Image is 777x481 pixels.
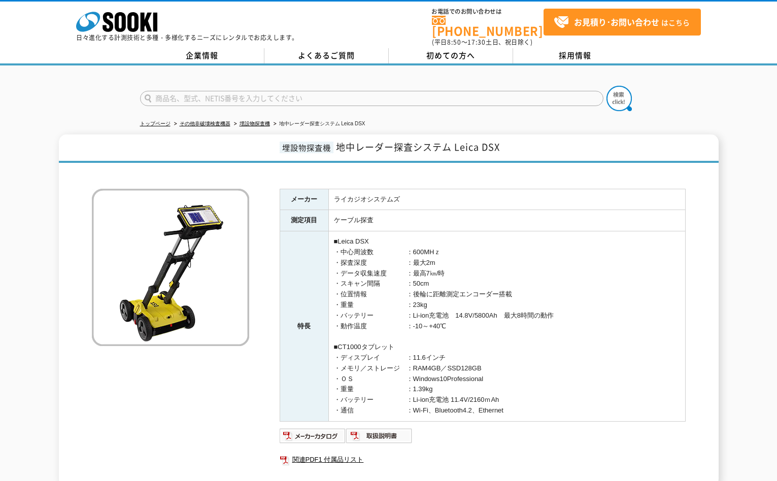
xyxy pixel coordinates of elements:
[346,434,413,442] a: 取扱説明書
[346,428,413,444] img: 取扱説明書
[140,91,603,106] input: 商品名、型式、NETIS番号を入力してください
[264,48,389,63] a: よくあるご質問
[432,16,544,37] a: [PHONE_NUMBER]
[280,453,686,466] a: 関連PDF1 付属品リスト
[328,189,685,210] td: ライカジオシステムズ
[280,428,346,444] img: メーカーカタログ
[544,9,701,36] a: お見積り･お問い合わせはこちら
[432,9,544,15] span: お電話でのお問い合わせは
[389,48,513,63] a: 初めての方へ
[280,231,328,422] th: 特長
[513,48,637,63] a: 採用情報
[328,231,685,422] td: ■Leica DSX ・中心周波数 ：600MHｚ ・探査深度 ：最大2m ・データ収集速度 ：最高7㎞/時 ・スキャン間隔 ：50cm ・位置情報 ：後輪に距離測定エンコーダー搭載 ・重量 ：...
[426,50,475,61] span: 初めての方へ
[272,119,365,129] li: 地中レーダー探査システム Leica DSX
[280,189,328,210] th: メーカー
[447,38,461,47] span: 8:50
[280,434,346,442] a: メーカーカタログ
[140,121,171,126] a: トップページ
[328,210,685,231] td: ケーブル探査
[432,38,532,47] span: (平日 ～ 土日、祝日除く)
[92,189,249,346] img: 地中レーダー探査システム Leica DSX
[280,210,328,231] th: 測定項目
[336,140,500,154] span: 地中レーダー探査システム Leica DSX
[76,35,298,41] p: 日々進化する計測技術と多種・多様化するニーズにレンタルでお応えします。
[606,86,632,111] img: btn_search.png
[574,16,659,28] strong: お見積り･お問い合わせ
[554,15,690,30] span: はこちら
[140,48,264,63] a: 企業情報
[280,142,333,153] span: 埋設物探査機
[240,121,270,126] a: 埋設物探査機
[467,38,486,47] span: 17:30
[180,121,230,126] a: その他非破壊検査機器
